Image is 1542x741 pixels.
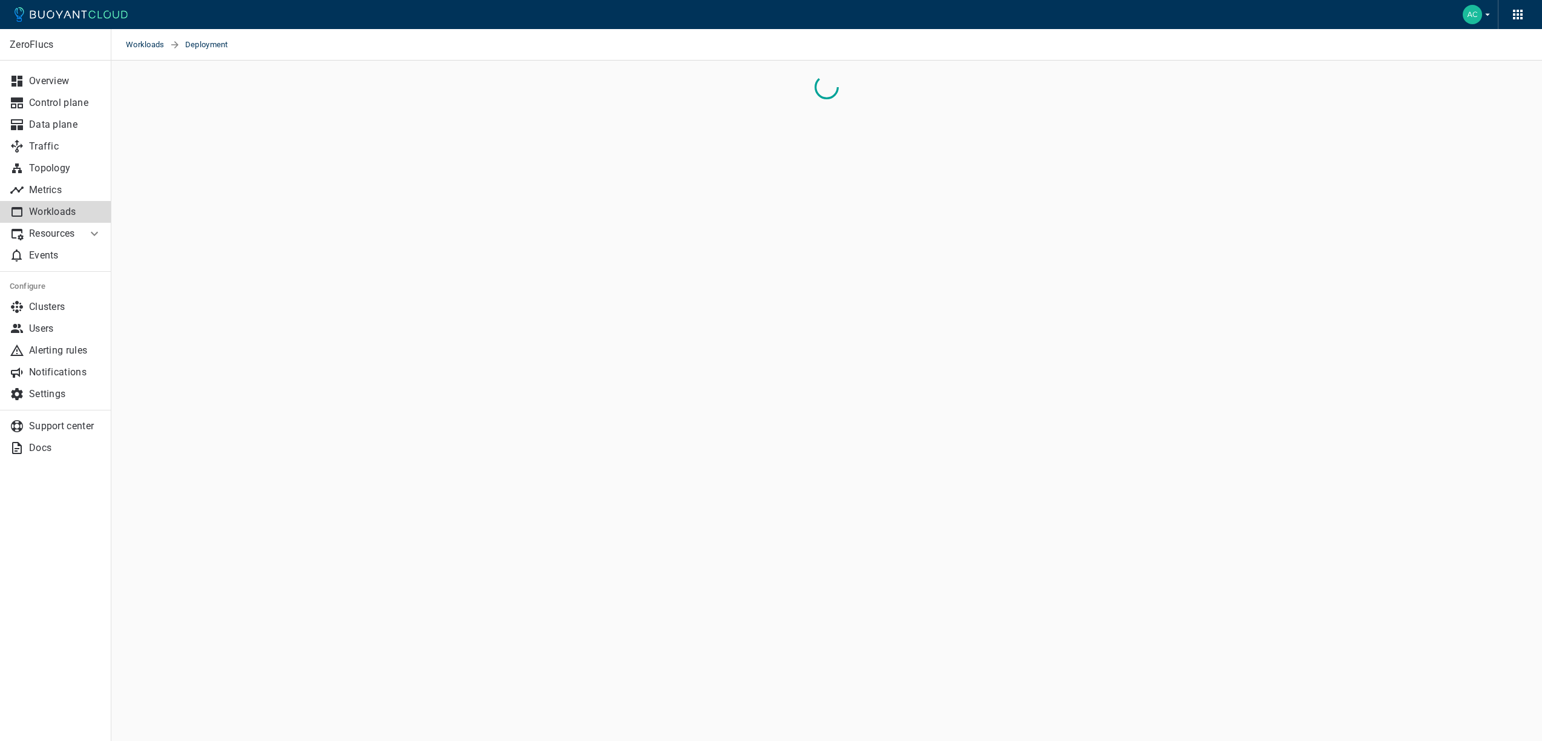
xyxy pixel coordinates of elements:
p: Notifications [29,366,102,378]
p: Topology [29,162,102,174]
p: Users [29,323,102,335]
a: Workloads [126,29,169,61]
p: Control plane [29,97,102,109]
p: ZeroFlucs [10,39,101,51]
p: Settings [29,388,102,400]
p: Overview [29,75,102,87]
img: Accounts Payable [1463,5,1482,24]
p: Resources [29,228,77,240]
p: Events [29,249,102,262]
p: Workloads [29,206,102,218]
p: Alerting rules [29,344,102,357]
p: Docs [29,442,102,454]
p: Clusters [29,301,102,313]
p: Support center [29,420,102,432]
p: Data plane [29,119,102,131]
h5: Configure [10,282,102,291]
p: Traffic [29,140,102,153]
span: Deployment [185,29,243,61]
p: Metrics [29,184,102,196]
